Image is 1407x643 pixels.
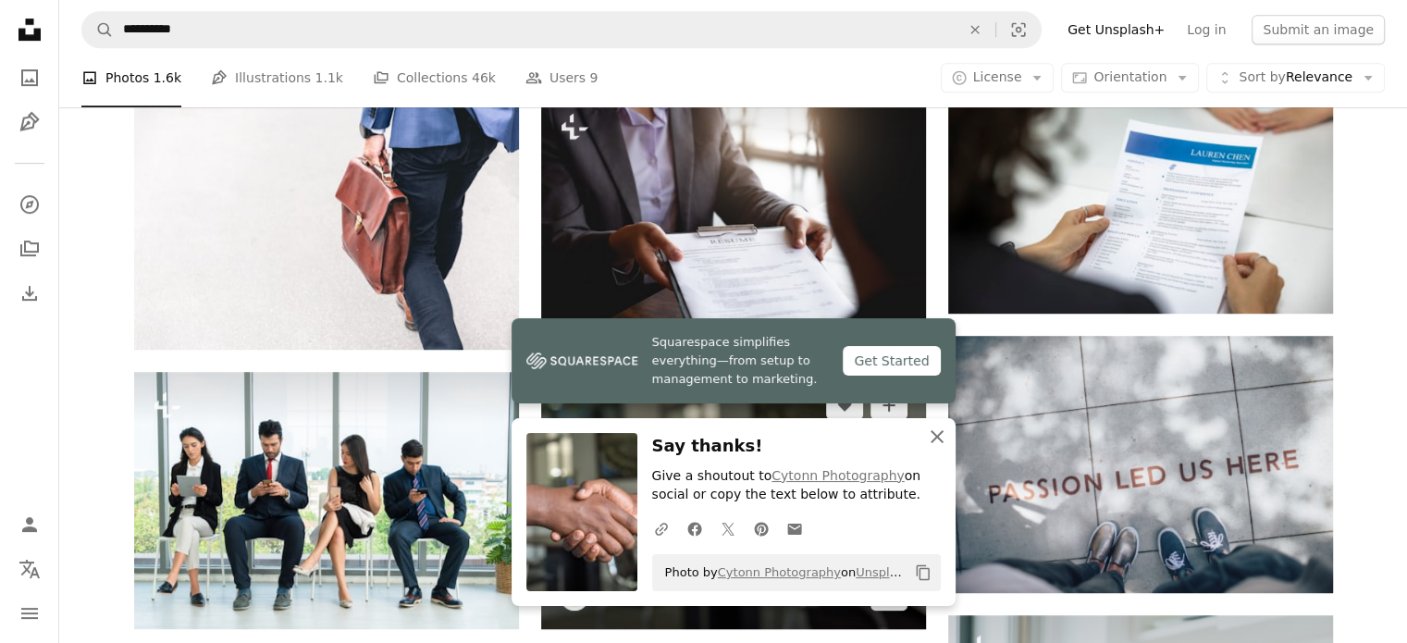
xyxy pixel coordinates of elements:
a: Home — Unsplash [11,11,48,52]
a: Download History [11,275,48,312]
a: Explore [11,186,48,223]
a: Cytonn Photography [718,565,841,579]
a: Photos [11,59,48,96]
span: Squarespace simplifies everything—from setup to management to marketing. [652,333,829,389]
a: person walking holding brown leather bag [134,213,519,229]
a: Illustrations [11,104,48,141]
a: Illustrations 1.1k [211,48,343,107]
span: 1.1k [315,68,343,88]
span: License [973,69,1022,84]
img: Application for jobs and interviews concept, female is hoping for a resume and recruiter consider... [541,93,926,350]
a: a woman is reading a resume at a table [948,177,1333,193]
p: Give a shoutout to on social or copy the text below to attribute. [652,467,941,504]
button: Clear [955,12,995,47]
button: Sort byRelevance [1206,63,1385,93]
h3: Say thanks! [652,433,941,460]
div: Get Started [843,346,940,376]
a: two person standing on gray tile paving [948,455,1333,472]
span: Sort by [1239,69,1285,84]
span: 46k [472,68,496,88]
a: Log in [1176,15,1237,44]
button: Visual search [996,12,1041,47]
img: a woman is reading a resume at a table [948,57,1333,314]
button: Menu [11,595,48,632]
img: two person standing on gray tile paving [948,336,1333,593]
a: Share on Twitter [711,510,745,547]
a: Cytonn Photography [771,468,905,483]
img: person walking holding brown leather bag [134,93,519,350]
span: 9 [590,68,599,88]
a: Squarespace simplifies everything—from setup to management to marketing.Get Started [512,318,956,403]
a: Share on Pinterest [745,510,778,547]
form: Find visuals sitewide [81,11,1042,48]
button: Search Unsplash [82,12,114,47]
a: Log in / Sign up [11,506,48,543]
img: file-1747939142011-51e5cc87e3c9 [526,347,637,375]
a: Application for jobs and interviews concept, female is hoping for a resume and recruiter consider... [541,213,926,229]
span: Photo by on [656,558,907,587]
a: Get Unsplash+ [1056,15,1176,44]
span: Relevance [1239,68,1352,87]
a: Share on Facebook [678,510,711,547]
button: License [941,63,1055,93]
button: Submit an image [1252,15,1385,44]
button: Copy to clipboard [907,557,939,588]
a: Collections 46k [373,48,496,107]
a: Share over email [778,510,811,547]
a: Job seekers and applicants waiting for interview on chairs in office. Job application and recruit... [134,492,519,509]
span: Orientation [1093,69,1166,84]
button: Language [11,550,48,587]
a: Users 9 [525,48,599,107]
img: Job seekers and applicants waiting for interview on chairs in office. Job application and recruit... [134,372,519,629]
a: Collections [11,230,48,267]
a: Unsplash [856,565,910,579]
button: Orientation [1061,63,1199,93]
